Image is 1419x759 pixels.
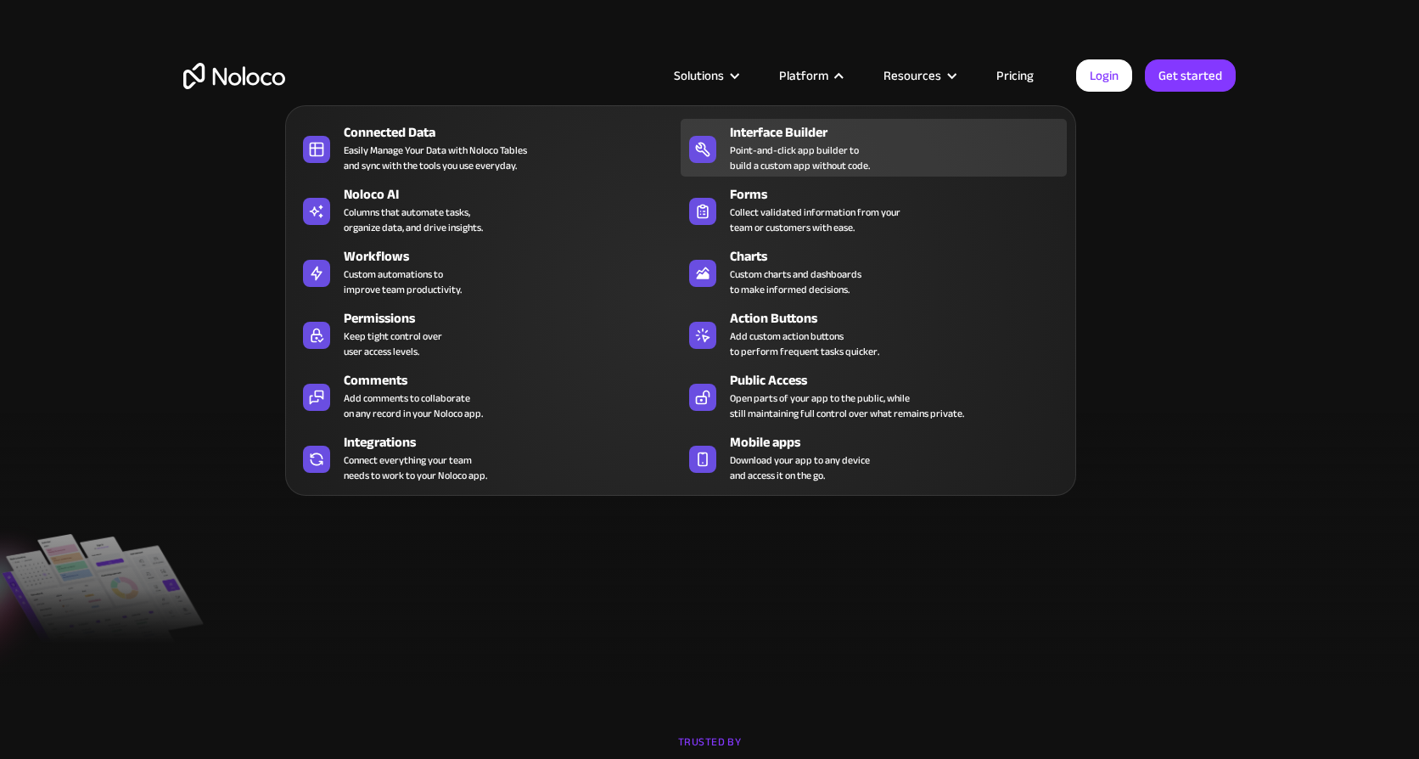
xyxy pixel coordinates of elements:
a: Connected DataEasily Manage Your Data with Noloco Tablesand sync with the tools you use everyday. [294,119,681,177]
a: PermissionsKeep tight control overuser access levels. [294,305,681,363]
a: home [183,63,285,89]
a: FormsCollect validated information from yourteam or customers with ease. [681,181,1067,239]
div: Noloco AI [344,184,688,205]
div: Open parts of your app to the public, while still maintaining full control over what remains priv... [730,391,964,421]
div: Charts [730,246,1074,267]
div: Resources [883,65,941,87]
div: Platform [758,65,862,87]
a: Interface BuilderPoint-and-click app builder tobuild a custom app without code. [681,119,1067,177]
a: Login [1076,59,1132,92]
a: CommentsAdd comments to collaborateon any record in your Noloco app. [294,367,681,424]
div: Easily Manage Your Data with Noloco Tables and sync with the tools you use everyday. [344,143,527,173]
div: Columns that automate tasks, organize data, and drive insights. [344,205,483,235]
a: Public AccessOpen parts of your app to the public, whilestill maintaining full control over what ... [681,367,1067,424]
a: WorkflowsCustom automations toimprove team productivity. [294,243,681,301]
div: Add comments to collaborate on any record in your Noloco app. [344,391,483,421]
div: Interface Builder [730,122,1074,143]
div: Collect validated information from your team or customers with ease. [730,205,900,235]
div: Workflows [344,246,688,267]
div: Action Buttons [730,308,1074,329]
div: Integrations [344,432,688,453]
a: Action ButtonsAdd custom action buttonsto perform frequent tasks quicker. [681,305,1067,363]
div: Resources [862,65,975,87]
a: Mobile appsDownload your app to any deviceand access it on the go. [681,429,1067,486]
div: Permissions [344,308,688,329]
div: Mobile apps [730,432,1074,453]
div: Connected Data [344,122,688,143]
a: Get started [1145,59,1236,92]
a: Noloco AIColumns that automate tasks,organize data, and drive insights. [294,181,681,239]
a: ChartsCustom charts and dashboardsto make informed decisions. [681,243,1067,301]
a: Pricing [975,65,1055,87]
div: Forms [730,184,1074,205]
div: Connect everything your team needs to work to your Noloco app. [344,453,487,483]
div: Custom automations to improve team productivity. [344,267,462,297]
div: Add custom action buttons to perform frequent tasks quicker. [730,329,879,359]
div: Solutions [653,65,758,87]
nav: Platform [285,82,1076,496]
div: Solutions [674,65,724,87]
div: Public Access [730,370,1074,391]
div: Custom charts and dashboards to make informed decisions. [730,267,861,297]
div: Keep tight control over user access levels. [344,329,442,359]
div: Platform [779,65,828,87]
h2: Business Apps for Teams [183,175,1236,311]
a: IntegrationsConnect everything your teamneeds to work to your Noloco app. [294,429,681,486]
span: Download your app to any device and access it on the go. [730,453,870,483]
div: Point-and-click app builder to build a custom app without code. [730,143,870,173]
div: Comments [344,370,688,391]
